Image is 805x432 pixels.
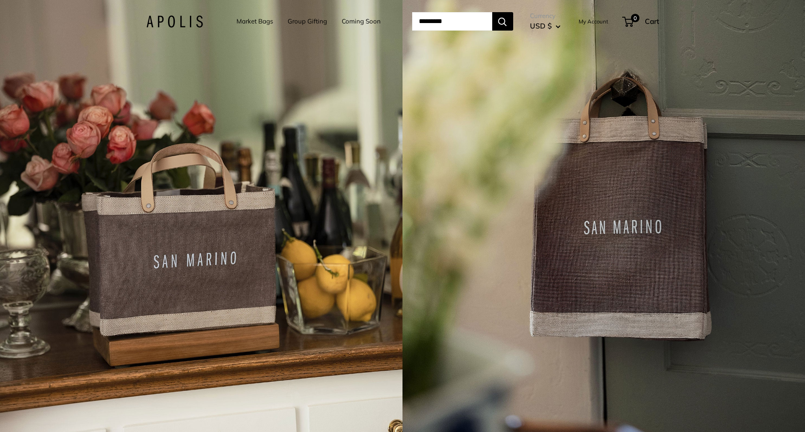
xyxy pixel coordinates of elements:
a: Coming Soon [342,16,381,27]
span: 0 [631,14,639,22]
span: Cart [645,17,659,26]
a: Market Bags [236,16,273,27]
span: USD $ [530,21,552,30]
img: Apolis [146,16,203,28]
input: Search... [412,12,492,31]
span: Currency [530,10,561,22]
a: My Account [579,16,608,26]
a: Group Gifting [288,16,327,27]
button: USD $ [530,19,561,33]
a: 0 Cart [623,15,659,28]
button: Search [492,12,513,31]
